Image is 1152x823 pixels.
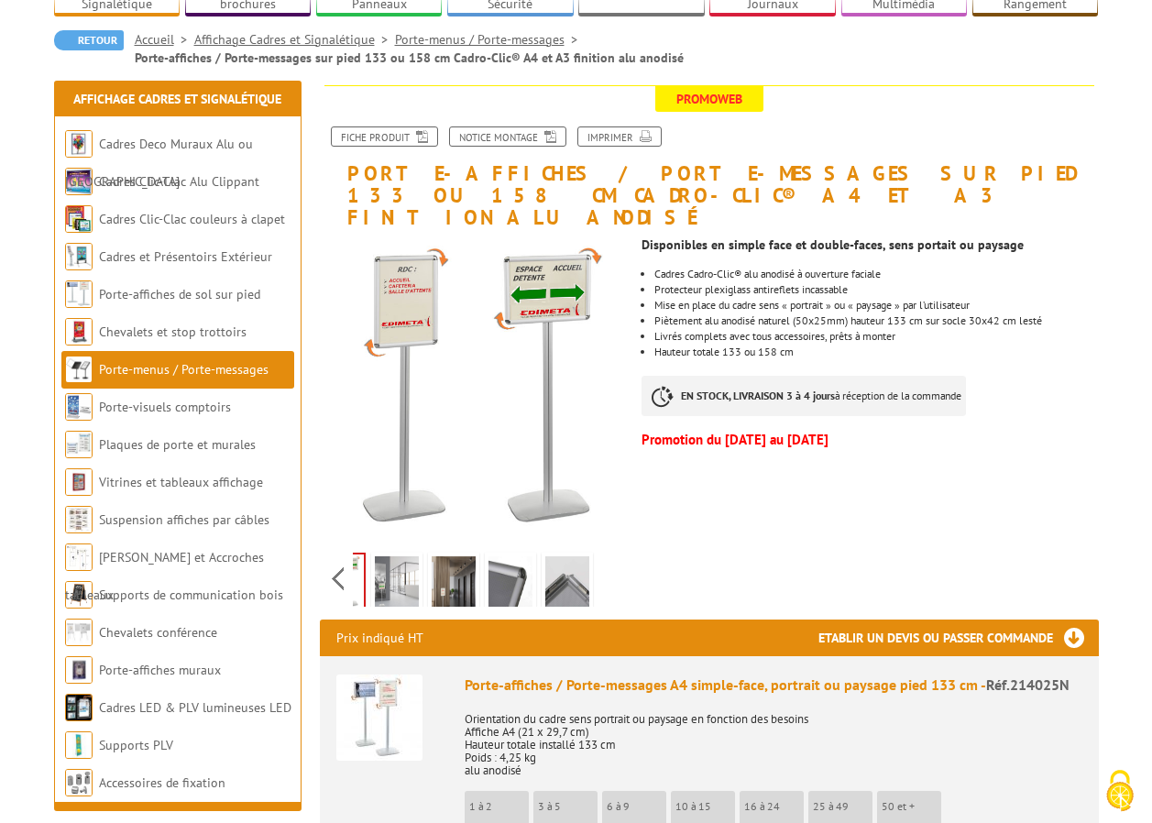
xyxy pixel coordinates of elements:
[642,434,1098,445] p: Promotion du [DATE] au [DATE]
[607,800,666,813] p: 6 à 9
[675,800,735,813] p: 10 à 15
[65,694,93,721] img: Cadres LED & PLV lumineuses LED
[65,549,264,603] a: [PERSON_NAME] et Accroches tableaux
[449,126,566,147] a: Notice Montage
[654,300,1098,311] li: Mise en place du cadre sens « portrait » ou « paysage » par l’utilisateur
[135,49,684,67] li: Porte-affiches / Porte-messages sur pied 133 ou 158 cm Cadro-Clic® A4 et A3 finition alu anodisé
[99,286,260,302] a: Porte-affiches de sol sur pied
[99,624,217,641] a: Chevalets conférence
[577,126,662,147] a: Imprimer
[1088,761,1152,823] button: Cookies (fenêtre modale)
[54,30,124,50] a: Retour
[99,474,263,490] a: Vitrines et tableaux affichage
[655,86,763,112] span: Promoweb
[194,31,395,48] a: Affichage Cadres et Signalétique
[336,675,422,761] img: Porte-affiches / Porte-messages A4 simple-face, portrait ou paysage pied 133 cm
[99,361,269,378] a: Porte-menus / Porte-messages
[73,91,281,107] a: Affichage Cadres et Signalétique
[99,587,283,603] a: Supports de communication bois
[465,700,1082,777] p: Orientation du cadre sens portrait ou paysage en fonction des besoins Affiche A4 (21 x 29,7 cm) H...
[336,620,423,656] p: Prix indiqué HT
[654,331,1098,342] li: Livrés complets avec tous accessoires, prêts à monter
[818,620,1099,656] h3: Etablir un devis ou passer commande
[99,662,221,678] a: Porte-affiches muraux
[432,556,476,613] img: porte_affiches_sur_pied_214025_2bis.jpg
[65,243,93,270] img: Cadres et Présentoirs Extérieur
[65,393,93,421] img: Porte-visuels comptoirs
[99,248,272,265] a: Cadres et Présentoirs Extérieur
[65,769,93,796] img: Accessoires de fixation
[65,543,93,571] img: Cimaises et Accroches tableaux
[99,211,285,227] a: Cadres Clic-Clac couleurs à clapet
[654,284,1098,295] li: Protecteur plexiglass antireflets incassable
[654,269,1098,280] li: Cadres Cadro-Clic® alu anodisé à ouverture faciale
[65,731,93,759] img: Supports PLV
[329,564,346,594] span: Previous
[99,324,247,340] a: Chevalets et stop trottoirs
[99,511,269,528] a: Suspension affiches par câbles
[65,468,93,496] img: Vitrines et tableaux affichage
[65,130,93,158] img: Cadres Deco Muraux Alu ou Bois
[65,318,93,346] img: Chevalets et stop trottoirs
[320,237,629,546] img: porte_affiches_214000_fleche.jpg
[395,31,585,48] a: Porte-menus / Porte-messages
[681,389,835,402] strong: EN STOCK, LIVRAISON 3 à 4 jours
[744,800,804,813] p: 16 à 24
[135,31,194,48] a: Accueil
[65,431,93,458] img: Plaques de porte et murales
[488,556,532,613] img: porte-affiches-sol-blackline-cadres-inclines-sur-pied-droit_2140002_1.jpg
[654,346,1098,357] li: Hauteur totale 133 ou 158 cm
[882,800,941,813] p: 50 et +
[654,315,1098,326] li: Piètement alu anodisé naturel (50x25mm) hauteur 133 cm sur socle 30x42 cm lesté
[65,205,93,233] img: Cadres Clic-Clac couleurs à clapet
[65,506,93,533] img: Suspension affiches par câbles
[65,656,93,684] img: Porte-affiches muraux
[99,737,173,753] a: Supports PLV
[1097,768,1143,814] img: Cookies (fenêtre modale)
[99,399,231,415] a: Porte-visuels comptoirs
[642,239,1098,250] div: Disponibles en simple face et double-faces, sens portait ou paysage
[642,376,966,416] p: à réception de la commande
[331,126,438,147] a: Fiche produit
[65,619,93,646] img: Chevalets conférence
[469,800,529,813] p: 1 à 2
[99,436,256,453] a: Plaques de porte et murales
[375,556,419,613] img: porte_affiches_sur_pied_214025.jpg
[813,800,872,813] p: 25 à 49
[465,675,1082,696] div: Porte-affiches / Porte-messages A4 simple-face, portrait ou paysage pied 133 cm -
[986,675,1070,694] span: Réf.214025N
[65,356,93,383] img: Porte-menus / Porte-messages
[99,173,259,190] a: Cadres Clic-Clac Alu Clippant
[99,774,225,791] a: Accessoires de fixation
[65,136,253,190] a: Cadres Deco Muraux Alu ou [GEOGRAPHIC_DATA]
[65,280,93,308] img: Porte-affiches de sol sur pied
[99,699,291,716] a: Cadres LED & PLV lumineuses LED
[538,800,598,813] p: 3 à 5
[545,556,589,613] img: 214025n_ouvert.jpg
